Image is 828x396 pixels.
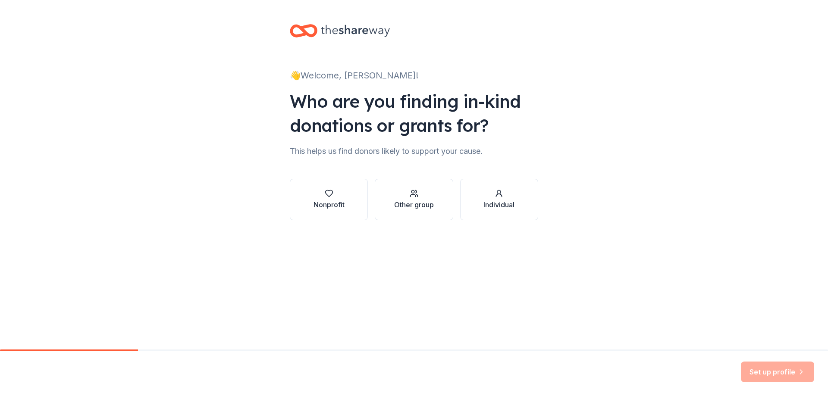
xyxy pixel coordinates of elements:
div: This helps us find donors likely to support your cause. [290,144,538,158]
div: Nonprofit [314,200,345,210]
button: Individual [460,179,538,220]
div: 👋 Welcome, [PERSON_NAME]! [290,69,538,82]
div: Who are you finding in-kind donations or grants for? [290,89,538,137]
div: Other group [394,200,434,210]
button: Nonprofit [290,179,368,220]
div: Individual [483,200,514,210]
button: Other group [375,179,453,220]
